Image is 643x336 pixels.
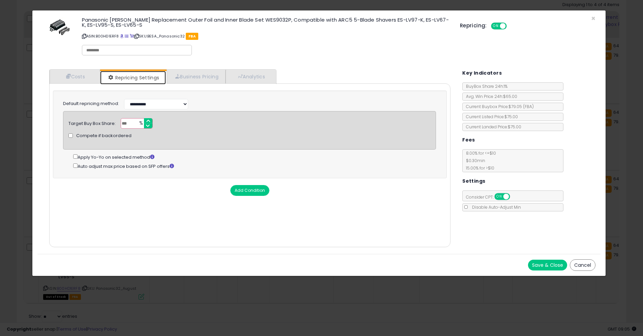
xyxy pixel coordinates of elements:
span: Current Landed Price: $75.00 [463,124,521,130]
label: Default repricing method: [63,101,119,107]
a: Your listing only [130,33,134,39]
button: Save & Close [528,260,567,270]
span: Compete if backordered [76,133,131,139]
img: 51gKs5wXpwL._SL60_.jpg [50,17,70,37]
div: Target Buy Box Share: [68,118,116,127]
span: $0.30 min [463,158,485,163]
h5: Fees [462,136,475,144]
a: Repricing Settings [100,71,166,84]
h5: Repricing: [460,23,487,28]
span: OFF [509,194,520,200]
div: Apply Yo-Yo on selected method [73,153,436,161]
span: Current Listed Price: $75.00 [463,114,518,120]
h5: Settings [462,177,485,185]
span: Disable Auto-Adjust Min [469,204,521,210]
span: OFF [505,23,516,29]
div: Auto adjust max price based on SFP offers [73,162,436,170]
h5: Key Indicators [462,69,502,77]
a: BuyBox page [120,33,124,39]
span: % [135,119,146,129]
button: Add Condition [230,185,269,196]
span: FBA [186,33,198,40]
span: 8.00 % for <= $10 [463,150,496,171]
button: Cancel [570,259,595,271]
span: Current Buybox Price: [463,104,534,109]
a: All offer listings [125,33,128,39]
span: Avg. Win Price 24h: $65.00 [463,94,517,99]
span: ON [495,194,503,200]
span: ON [492,23,500,29]
p: ASIN: B00HD1ERF8 | SKU: BESA_Panasonic32 [82,31,450,42]
span: Consider CPT: [463,194,519,200]
a: Costs [50,70,100,83]
h3: Panasonic [PERSON_NAME] Replacement Outer Foil and Inner Blade Set WES9032P, Compatible with ARC5... [82,17,450,27]
a: Business Pricing [167,70,226,83]
span: 15.00 % for > $10 [463,165,494,171]
span: × [591,14,595,23]
span: $79.05 [508,104,534,109]
span: ( FBA ) [523,104,534,109]
span: BuyBox Share 24h: 1% [463,83,507,89]
a: Analytics [226,70,275,83]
